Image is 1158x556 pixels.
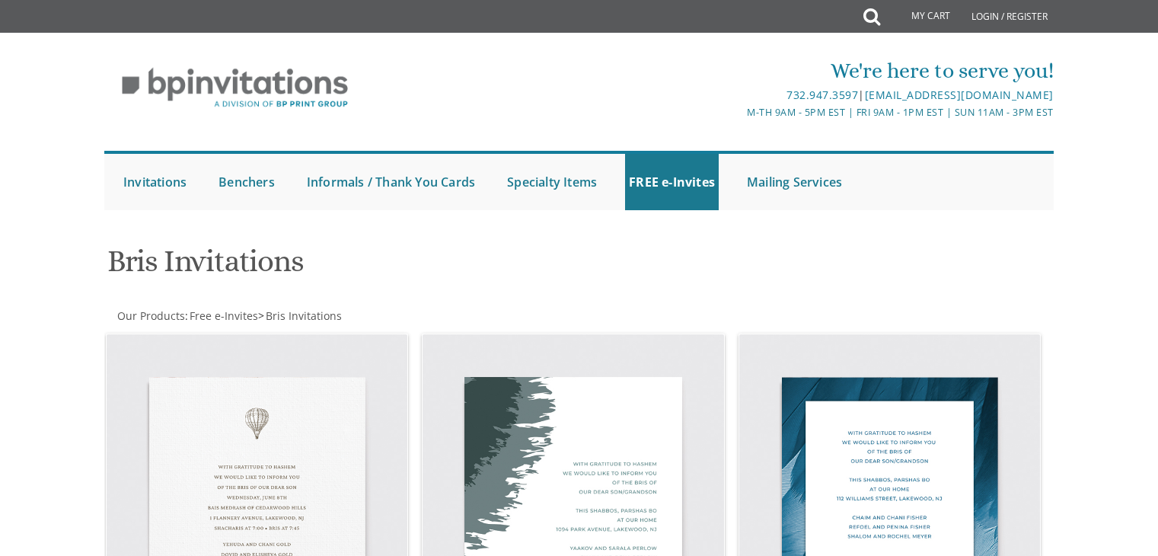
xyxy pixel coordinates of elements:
[422,56,1054,86] div: We're here to serve you!
[625,154,719,210] a: FREE e-Invites
[104,56,365,120] img: BP Invitation Loft
[879,2,961,32] a: My Cart
[215,154,279,210] a: Benchers
[303,154,479,210] a: Informals / Thank You Cards
[266,308,342,323] span: Bris Invitations
[107,244,729,289] h1: Bris Invitations
[865,88,1054,102] a: [EMAIL_ADDRESS][DOMAIN_NAME]
[422,86,1054,104] div: |
[116,308,185,323] a: Our Products
[786,88,858,102] a: 732.947.3597
[188,308,258,323] a: Free e-Invites
[422,104,1054,120] div: M-Th 9am - 5pm EST | Fri 9am - 1pm EST | Sun 11am - 3pm EST
[258,308,342,323] span: >
[104,308,579,324] div: :
[120,154,190,210] a: Invitations
[190,308,258,323] span: Free e-Invites
[264,308,342,323] a: Bris Invitations
[743,154,846,210] a: Mailing Services
[503,154,601,210] a: Specialty Items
